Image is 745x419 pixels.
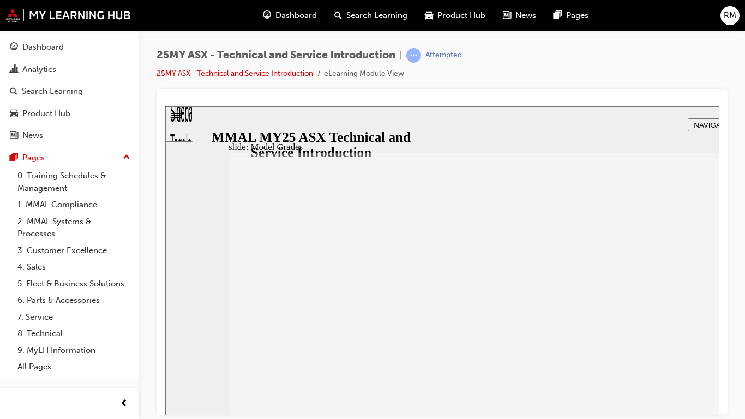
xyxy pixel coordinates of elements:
div: Analytics [22,63,56,76]
span: 25MY ASX - Technical and Service Introduction [157,49,395,62]
a: Analytics [4,59,135,80]
a: guage-iconDashboard [254,4,326,27]
a: pages-iconPages [545,4,597,27]
span: learningRecordVerb_ATTEMPT-icon [406,48,421,63]
div: News [22,129,43,142]
span: | [400,49,402,62]
a: car-iconProduct Hub [416,4,494,27]
a: 2. MMAL Systems & Processes [13,213,135,242]
span: Product Hub [437,9,485,22]
button: DashboardAnalyticsSearch LearningProduct HubNews [4,35,135,148]
a: 1. MMAL Compliance [13,196,135,213]
span: chart-icon [10,65,18,75]
div: Attempted [425,50,462,61]
div: Dashboard [22,41,64,53]
span: prev-icon [120,397,128,411]
a: 7. Service [13,309,135,326]
a: 8. Technical [13,325,135,342]
div: Pages [22,152,45,164]
span: pages-icon [554,9,562,22]
img: mmal [5,8,131,22]
span: guage-icon [10,43,18,52]
li: eLearning Module View [324,68,404,80]
a: News [4,125,135,146]
div: Search Learning [22,85,83,98]
span: Dashboard [275,9,317,22]
span: News [515,9,536,22]
div: Product Hub [22,107,70,120]
button: Pages [4,148,135,168]
span: news-icon [503,9,511,22]
span: up-icon [123,151,130,165]
a: All Pages [13,358,135,375]
span: pages-icon [10,153,18,163]
span: car-icon [10,109,18,119]
span: NAVIGATION TIPS [528,15,590,23]
span: Pages [566,9,588,22]
span: search-icon [334,9,342,22]
span: car-icon [425,9,433,22]
button: NAVIGATION TIPS [522,12,597,25]
a: 4. Sales [13,259,135,276]
span: news-icon [10,131,18,141]
a: 3. Customer Excellence [13,242,135,259]
span: Search Learning [346,9,407,22]
span: RM [724,9,736,22]
a: Dashboard [4,37,135,57]
button: RM [720,6,740,25]
a: Search Learning [4,81,135,101]
a: news-iconNews [494,4,545,27]
a: Product Hub [4,104,135,124]
span: search-icon [10,87,17,97]
a: 6. Parts & Accessories [13,292,135,309]
a: search-iconSearch Learning [326,4,416,27]
span: guage-icon [263,9,271,22]
a: 0. Training Schedules & Management [13,167,135,196]
a: 25MY ASX - Technical and Service Introduction [157,69,313,78]
a: 5. Fleet & Business Solutions [13,276,135,292]
a: 9. MyLH Information [13,342,135,359]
